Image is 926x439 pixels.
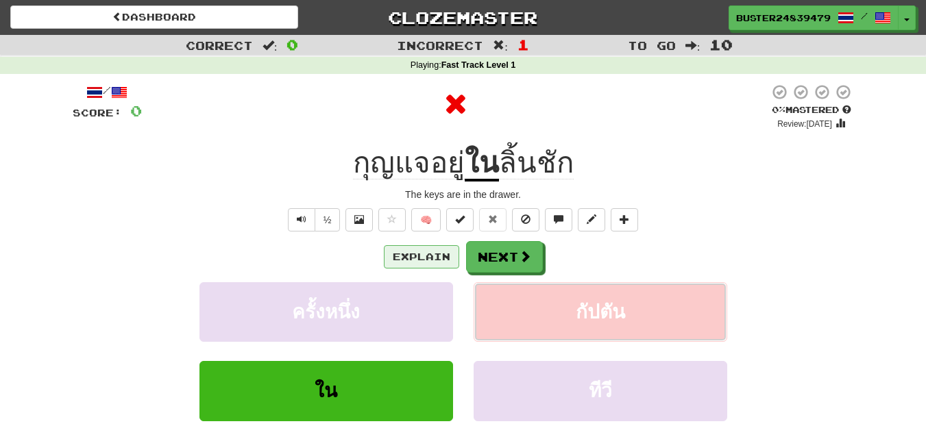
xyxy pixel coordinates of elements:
a: Clozemaster [319,5,607,29]
span: Score: [73,107,122,118]
button: 🧠 [411,208,441,231]
span: / [861,11,868,21]
div: Text-to-speech controls [285,208,341,231]
span: To go [628,38,676,52]
button: Play sentence audio (ctl+space) [288,208,315,231]
a: Dashboard [10,5,298,29]
button: กัปตัน [474,282,727,342]
button: Next [466,241,543,273]
button: Edit sentence (alt+d) [578,208,605,231]
button: Show image (alt+x) [345,208,373,231]
span: : [263,40,278,51]
button: ทีวี [474,361,727,421]
span: 10 [709,36,733,53]
button: Reset to 0% Mastered (alt+r) [479,208,507,231]
div: Mastered [769,104,854,116]
button: ครั้งหนึ่ง [199,282,453,342]
u: ใน [465,147,499,181]
span: ทีวี [589,380,612,401]
div: The keys are in the drawer. [73,188,854,201]
span: buster24839479 [736,12,831,24]
strong: Fast Track Level 1 [441,60,516,70]
button: ½ [315,208,341,231]
div: / [73,84,142,101]
span: 0 % [772,104,785,115]
span: ลิ้นชัก [499,147,574,179]
span: : [685,40,700,51]
span: กัปตัน [576,301,625,323]
span: กุญแจอยู่ [353,147,465,179]
button: Add to collection (alt+a) [611,208,638,231]
span: 0 [287,36,298,53]
small: Review: [DATE] [777,119,832,129]
span: ครั้งหนึ่ง [292,301,360,323]
span: 0 [130,102,142,119]
span: Correct [186,38,253,52]
button: Favorite sentence (alt+f) [378,208,406,231]
span: : [493,40,508,51]
span: 1 [517,36,529,53]
button: Discuss sentence (alt+u) [545,208,572,231]
button: ใน [199,361,453,421]
a: buster24839479 / [729,5,899,30]
span: ใน [315,380,337,401]
button: Explain [384,245,459,268]
button: Ignore sentence (alt+i) [512,208,539,231]
button: Set this sentence to 100% Mastered (alt+m) [446,208,474,231]
span: Incorrect [397,38,483,52]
